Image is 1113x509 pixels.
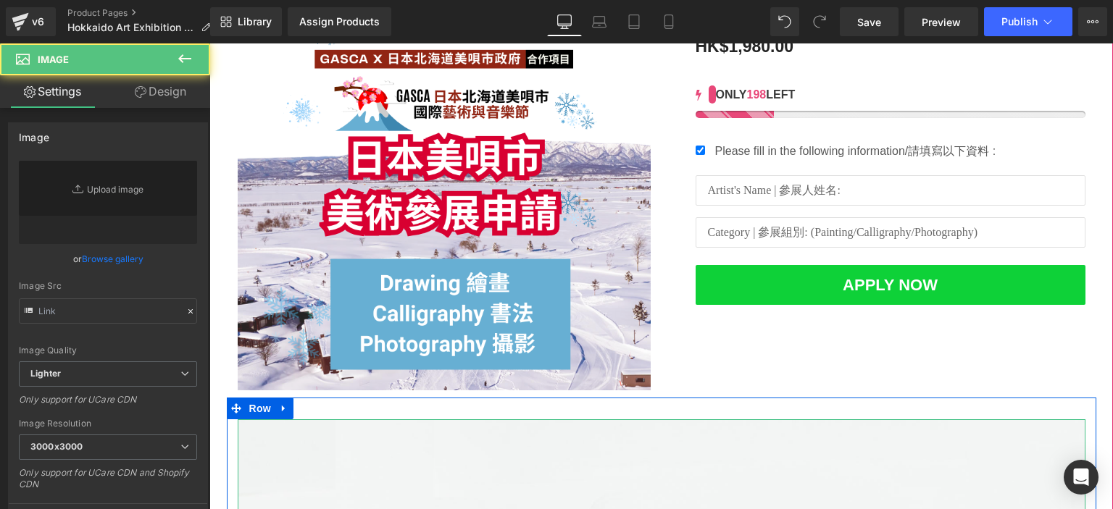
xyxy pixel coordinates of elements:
[19,281,197,291] div: Image Src
[238,15,272,28] span: Library
[30,368,61,379] b: Lighter
[19,123,49,143] div: Image
[486,102,496,112] input: Please fill in the following information/請填寫以下資料 :
[19,467,197,500] div: Only support for UCare CDN and Shopify CDN
[486,174,876,204] input: Category | 參展組別: (Painting/Calligraphy/Photography)
[38,54,69,65] span: Image
[651,7,686,36] a: Mobile
[547,7,582,36] a: Desktop
[617,7,651,36] a: Tablet
[67,22,195,33] span: Hokkaido Art Exhibition Fee
[537,45,556,57] span: 198
[984,7,1072,36] button: Publish
[904,7,978,36] a: Preview
[486,222,876,261] button: Apply Now
[65,354,84,376] a: Expand / Collapse
[67,7,222,19] a: Product Pages
[6,7,56,36] a: v6
[19,418,197,429] div: Image Resolution
[29,12,47,31] div: v6
[857,14,881,30] span: Save
[1064,460,1099,495] div: Open Intercom Messenger
[210,7,282,36] a: New Library
[1001,16,1038,28] span: Publish
[805,7,834,36] button: Redo
[108,75,213,108] a: Design
[299,16,380,28] div: Assign Products
[19,251,197,266] div: or
[30,441,83,452] b: 3000x3000
[496,101,787,114] span: Please fill in the following information/請填寫以下資料 :
[19,345,197,356] div: Image Quality
[82,246,143,272] a: Browse gallery
[770,7,799,36] button: Undo
[582,7,617,36] a: Laptop
[36,354,65,376] span: Row
[922,14,961,30] span: Preview
[1078,7,1107,36] button: More
[486,132,876,162] input: Artist's Name | 參展人姓名:
[486,43,876,60] div: ONLY LEFT
[19,298,197,324] input: Link
[19,394,197,415] div: Only support for UCare CDN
